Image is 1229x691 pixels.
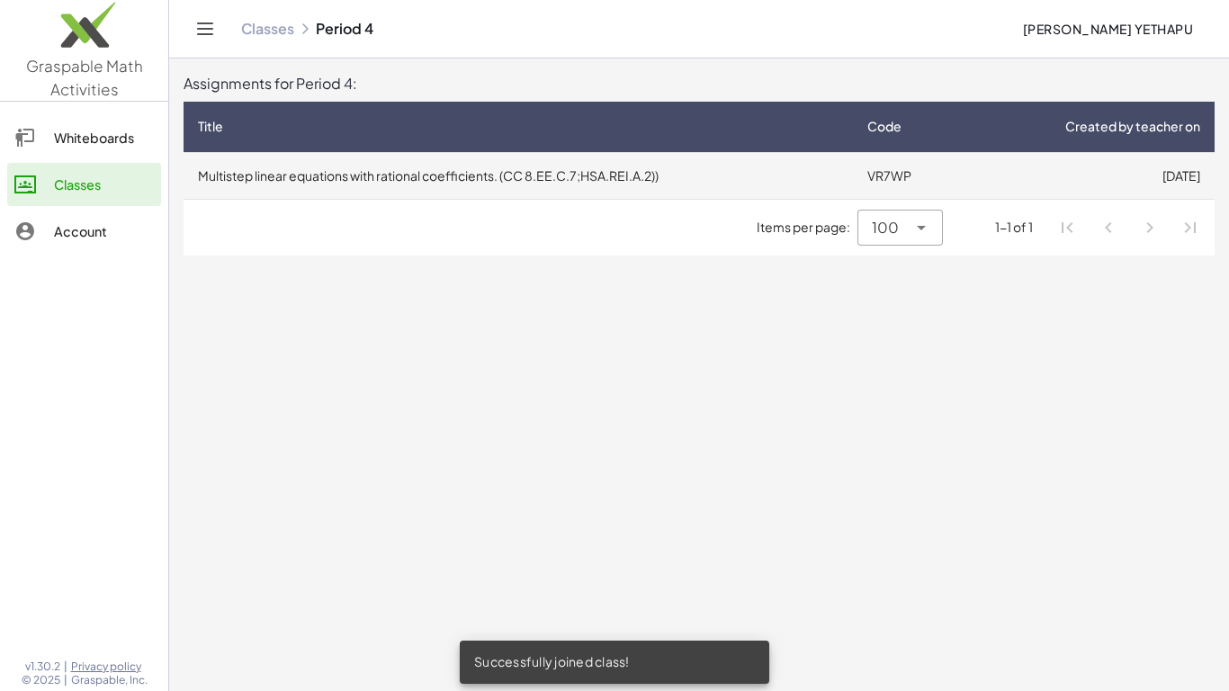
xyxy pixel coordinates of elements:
span: v1.30.2 [25,660,60,674]
td: Multistep linear equations with rational coefficients. (CC 8.EE.C.7;HSA.REI.A.2)) [184,152,853,199]
a: Account [7,210,161,253]
span: Graspable Math Activities [26,56,143,99]
div: Whiteboards [54,127,154,148]
div: Classes [54,174,154,195]
span: Created by teacher on [1065,117,1200,136]
span: | [64,660,67,674]
a: Whiteboards [7,116,161,159]
span: [PERSON_NAME] Yethapu [1022,21,1193,37]
span: | [64,673,67,687]
td: VR7WP [853,152,964,199]
span: Code [867,117,902,136]
div: Account [54,220,154,242]
button: Toggle navigation [191,14,220,43]
span: 100 [872,217,899,238]
span: Title [198,117,223,136]
span: Items per page: [757,218,857,237]
a: Classes [7,163,161,206]
td: [DATE] [964,152,1215,199]
span: © 2025 [22,673,60,687]
div: Assignments for Period 4: [184,73,1215,94]
span: Graspable, Inc. [71,673,148,687]
button: [PERSON_NAME] Yethapu [1008,13,1207,45]
a: Privacy policy [71,660,148,674]
nav: Pagination Navigation [1047,207,1211,248]
a: Classes [241,20,294,38]
div: 1-1 of 1 [995,218,1033,237]
div: Successfully joined class! [460,641,769,684]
